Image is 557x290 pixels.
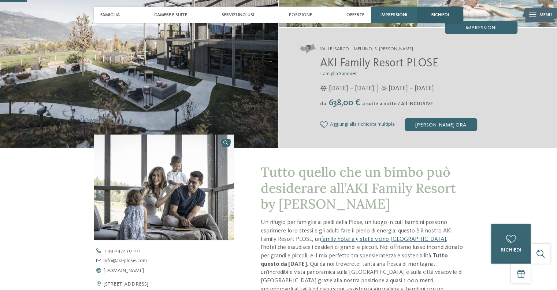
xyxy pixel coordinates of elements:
[320,101,326,106] span: da
[346,12,364,18] span: Offerte
[320,46,413,52] span: Valle Isarco – Meluno, S. [PERSON_NAME]
[104,248,140,253] span: + 39 0472 317 00
[320,58,438,69] span: AKI Family Resort PLOSE
[500,247,521,253] span: richiedi
[289,12,312,18] span: Posizione
[154,12,187,18] span: Camere e Suite
[321,236,446,242] a: family hotel a 5 stelle vicino [GEOGRAPHIC_DATA]
[260,253,448,267] strong: Tutto questo da [DATE]
[104,258,147,263] span: info@ aki-plose. com
[327,99,361,107] span: 638,00 €
[94,268,245,273] a: [DOMAIN_NAME]
[330,122,395,128] span: Aggiungi alla richiesta multipla
[329,84,374,93] span: [DATE] – [DATE]
[222,12,254,18] span: Servizi inclusi
[104,268,144,273] span: [DOMAIN_NAME]
[320,71,357,76] span: Famiglia Sanoner
[320,85,327,91] i: Orari d'apertura inverno
[260,164,456,212] span: Tutto quello che un bimbo può desiderare all’AKI Family Resort by [PERSON_NAME]
[100,12,120,18] span: Famiglia
[94,258,245,263] a: info@aki-plose.com
[94,248,245,253] a: + 39 0472 317 00
[362,101,433,106] span: a suite a notte / All INCLUSIVE
[491,224,531,264] a: richiedi
[405,118,477,131] div: [PERSON_NAME] ora
[381,85,387,91] i: Orari d'apertura estate
[431,12,449,18] span: richiedi
[389,84,434,93] span: [DATE] – [DATE]
[465,25,497,30] span: Impressioni
[380,12,407,18] span: Impressioni
[94,135,234,240] img: AKI: tutto quello che un bimbo può desiderare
